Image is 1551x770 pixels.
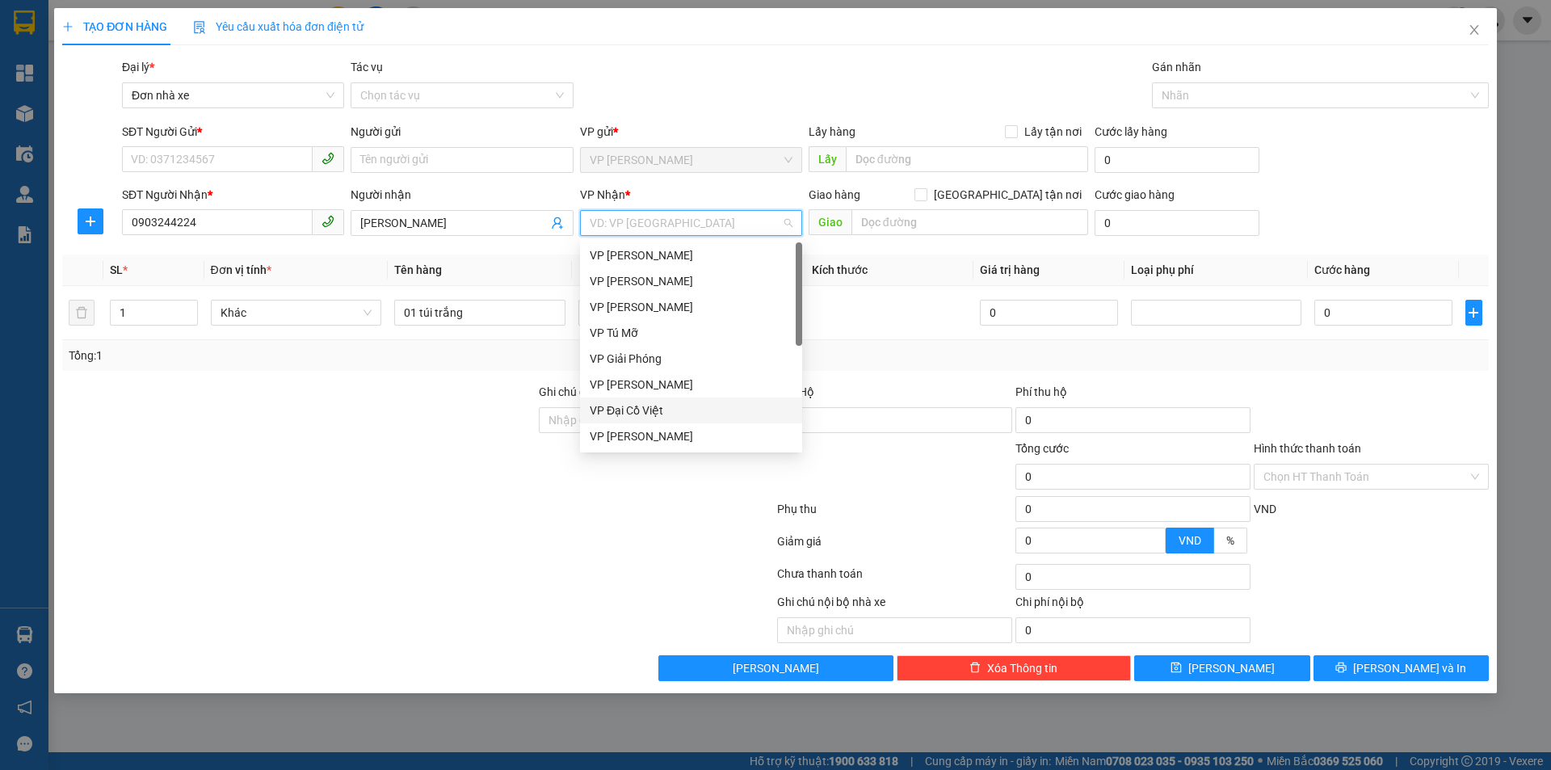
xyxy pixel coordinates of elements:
input: Dọc đường [851,209,1088,235]
div: Giảm giá [775,532,1014,561]
img: icon [193,21,206,34]
div: Phụ thu [775,500,1014,528]
label: Gán nhãn [1152,61,1201,74]
input: Cước giao hàng [1095,210,1259,236]
input: Cước lấy hàng [1095,147,1259,173]
span: Lấy [809,146,846,172]
div: VP gửi [580,123,802,141]
span: Tổng cước [1015,442,1069,455]
span: save [1171,662,1182,675]
div: VP LÊ HỒNG PHONG [580,268,802,294]
span: % [1226,534,1234,547]
span: VND [1179,534,1201,547]
span: Giao hàng [809,188,860,201]
div: VP [PERSON_NAME] [590,376,792,393]
div: SĐT Người Nhận [122,186,344,204]
button: save[PERSON_NAME] [1134,655,1309,681]
div: VP Giải Phóng [590,350,792,368]
span: VP Nhận [580,188,625,201]
div: Phí thu hộ [1015,383,1250,407]
span: Cước hàng [1314,263,1370,276]
input: VD: Bàn, Ghế [394,300,565,326]
input: Nhập ghi chú [777,617,1012,643]
button: Close [1452,8,1497,53]
span: phone [322,152,334,165]
span: Đơn nhà xe [132,83,334,107]
label: Cước lấy hàng [1095,125,1167,138]
div: Tổng: 1 [69,347,599,364]
span: [PERSON_NAME] [1188,659,1275,677]
div: VP [PERSON_NAME] [590,246,792,264]
label: Cước giao hàng [1095,188,1175,201]
button: deleteXóa Thông tin [897,655,1132,681]
span: phone [322,215,334,228]
div: VP Tú Mỡ [590,324,792,342]
span: Kích thước [812,263,868,276]
span: VP LÊ HỒNG PHONG [590,148,792,172]
span: [PERSON_NAME] [733,659,819,677]
span: TẠO ĐƠN HÀNG [62,20,167,33]
span: SL [110,263,123,276]
div: Chưa thanh toán [775,565,1014,593]
span: user-add [551,217,564,229]
span: [PERSON_NAME] và In [1353,659,1466,677]
input: 0 [980,300,1117,326]
span: Đại lý [122,61,154,74]
span: plus [78,215,103,228]
span: delete [969,662,981,675]
span: plus [62,21,74,32]
label: Ghi chú đơn hàng [539,385,628,398]
span: Giao [809,209,851,235]
div: VP [PERSON_NAME] [590,427,792,445]
button: delete [69,300,95,326]
span: plus [1466,306,1482,319]
span: printer [1335,662,1347,675]
button: plus [78,208,103,234]
span: Lấy tận nơi [1018,123,1088,141]
div: SĐT Người Gửi [122,123,344,141]
div: VP Tú Mỡ [580,320,802,346]
span: Tên hàng [394,263,442,276]
div: VP Linh Đàm [580,294,802,320]
span: Giá trị hàng [980,263,1040,276]
div: Người nhận [351,186,573,204]
div: VP [PERSON_NAME] [590,272,792,290]
input: Ghi chú đơn hàng [539,407,774,433]
span: Thu Hộ [777,385,814,398]
span: Đơn vị tính [211,263,271,276]
div: Người gửi [351,123,573,141]
div: VP Trần Khát Chân [580,423,802,449]
div: VP QUANG TRUNG [580,242,802,268]
span: VND [1254,503,1276,515]
div: Chi phí nội bộ [1015,593,1250,617]
div: Ghi chú nội bộ nhà xe [777,593,1012,617]
div: VP Đại Cồ Việt [590,402,792,419]
input: Dọc đường [846,146,1088,172]
button: [PERSON_NAME] [658,655,893,681]
button: plus [1465,300,1482,326]
label: Hình thức thanh toán [1254,442,1361,455]
div: VP DƯƠNG ĐÌNH NGHỆ [580,372,802,398]
span: Yêu cầu xuất hóa đơn điện tử [193,20,364,33]
span: Khác [221,301,372,325]
span: Lấy hàng [809,125,855,138]
button: printer[PERSON_NAME] và In [1314,655,1489,681]
th: Loại phụ phí [1124,255,1309,286]
span: [GEOGRAPHIC_DATA] tận nơi [927,186,1088,204]
div: VP Đại Cồ Việt [580,398,802,423]
span: Xóa Thông tin [987,659,1057,677]
div: VP [PERSON_NAME] [590,298,792,316]
label: Tác vụ [351,61,383,74]
span: close [1468,23,1481,36]
div: VP Giải Phóng [580,346,802,372]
